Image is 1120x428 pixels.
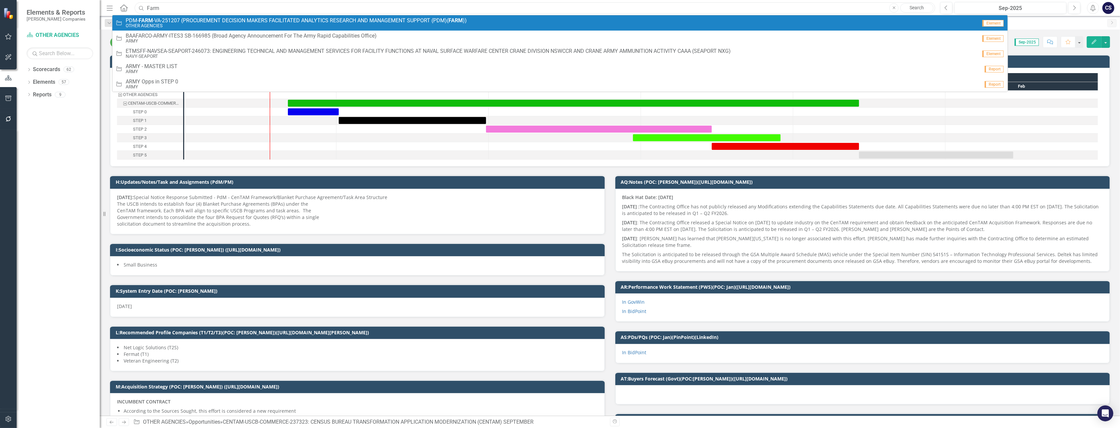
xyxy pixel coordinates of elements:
[126,79,178,85] span: ARMY Opps in STEP 0
[117,116,183,125] div: Task: Start date: 2025-10-01 End date: 2025-10-31
[3,7,15,19] img: ClearPoint Strategy
[957,4,1064,12] div: Sep-2025
[712,143,859,150] div: Task: Start date: 2025-12-15 End date: 2026-01-14
[288,108,339,115] div: Task: Start date: 2025-09-21 End date: 2025-10-01
[117,134,183,142] div: Task: Start date: 2025-11-29 End date: 2025-12-29
[124,358,179,364] span: Veteran Engineering (T2)
[133,116,147,125] div: STEP 1
[117,116,183,125] div: STEP 1
[339,117,486,124] div: Task: Start date: 2025-10-01 End date: 2025-10-31
[112,31,1008,46] a: BAAFARCO-ARMY-ITES3 SB-166985 (Broad Agency Announcement For The Army Rapid Capabilities Office)A...
[133,125,147,134] div: STEP 2
[117,142,183,151] div: Task: Start date: 2025-12-15 End date: 2026-01-14
[622,203,640,210] strong: [DATE] :
[112,61,1008,76] a: ARMY - MASTER LISTARMYReport
[945,82,1098,91] div: Feb
[27,8,85,16] span: Elements & Reports
[116,384,601,389] h3: M:Acquisition Strategy (POC: [PERSON_NAME]) ([URL][DOMAIN_NAME])
[33,91,52,99] a: Reports
[59,79,69,85] div: 57
[622,308,647,314] a: In BidPoint
[117,303,132,309] span: [DATE]
[117,125,183,134] div: Task: Start date: 2025-10-31 End date: 2025-12-15
[55,92,65,97] div: 9
[622,202,1103,218] p: The Contracting Office has not publicly released any Modifications extending the Capabilities Sta...
[117,90,183,99] div: Task: OTHER AGENCIES Start date: 2025-09-21 End date: 2025-09-22
[982,51,1004,57] span: Element
[223,419,534,425] div: CENTAM-USCB-COMMERCE-237323: CENSUS BUREAU TRANSFORMATION APPLICATION MODERNIZATION (CENTAM) SEPT...
[124,408,598,414] p: According to the Sources Sought, this effort is considered a new requirement
[116,179,601,184] h3: H:Updates/Notes/Task and Assignments (PdM/PM)
[117,151,183,160] div: STEP 5
[143,419,186,425] a: OTHER AGENCIES
[126,63,178,69] span: ARMY - MASTER LIST
[622,235,637,242] strong: [DATE]
[126,23,467,28] small: OTHER AGENCIES
[124,351,149,357] span: Fermat (T1)
[33,78,55,86] a: Elements
[621,284,1107,289] h3: AR:Performance Work Statement (PWS)(POC: Jan)([URL][DOMAIN_NAME])
[622,299,645,305] a: In GovWin
[954,2,1066,14] button: Sep-2025
[133,142,147,151] div: STEP 4
[126,48,731,54] span: ETMSFF-NAVSEA-SEAPORT-246073: ENGINEERING TECHNICAL AND MANAGEMENT SERVICES FOR FACILITY FUNCTION...
[622,219,637,226] strong: [DATE]
[126,39,377,44] small: ARMY
[27,16,85,22] small: [PERSON_NAME] Companies
[982,20,1004,27] span: Element
[117,108,183,116] div: STEP 0
[117,125,183,134] div: STEP 2
[133,418,605,426] div: » »
[117,194,133,200] strong: [DATE]:
[126,69,178,74] small: ARMY
[622,194,674,200] strong: Black Hat Date: [DATE]
[133,108,147,116] div: STEP 0
[621,179,1107,184] h3: AQ:Notes (POC: [PERSON_NAME])([URL][DOMAIN_NAME])
[112,76,1008,92] a: ARMY Opps in STEP 0ARMYReport
[117,99,183,108] div: Task: Start date: 2025-09-21 End date: 2026-01-14
[126,18,467,24] span: PDM- -VA-251207 (PROCUREMENT DECISION MAKERS FACILITATED ANALYTICS RESEARCH AND MANAGEMENT SUPPOR...
[622,349,647,356] a: In BidPoint
[985,66,1004,72] span: Report
[124,344,178,351] span: Net Logic Solutions (T2S)
[126,84,178,89] small: ARMY
[985,81,1004,88] span: Report
[116,330,601,335] h3: L:Recommended Profile Companies (T1/T2/T3)(POC: [PERSON_NAME])([URL][DOMAIN_NAME][PERSON_NAME])
[117,108,183,116] div: Task: Start date: 2025-09-21 End date: 2025-10-01
[135,2,935,14] input: Search ClearPoint...
[116,288,601,293] h3: K:System Entry Date (POC: [PERSON_NAME])
[117,142,183,151] div: STEP 4
[117,398,171,405] strong: INCUMBENT CONTRACT
[117,151,183,160] div: Task: Start date: 2026-01-14 End date: 2026-02-13
[117,194,598,227] p: Special Notice Response Submitted - PdM - CenTAM Framework/Blanket Purchase Agreement/Task Area S...
[27,32,93,39] a: OTHER AGENCIES
[126,54,731,59] small: NAVY-SEAPORT
[622,234,1103,250] p: : [PERSON_NAME] has learned that [PERSON_NAME][US_STATE] is no longer associated with this effort...
[133,151,147,160] div: STEP 5
[33,66,60,73] a: Scorecards
[126,33,377,39] span: BAAFARCO-ARMY-ITES3 SB-166985 (Broad Agency Announcement For The Army Rapid Capabilities Office)
[859,152,1013,159] div: Task: Start date: 2026-01-14 End date: 2026-02-13
[128,99,181,108] div: CENTAM-USCB-COMMERCE-237323: CENSUS BUREAU TRANSFORMATION APPLICATION MODERNIZATION (CENTAM) SEPT...
[133,134,147,142] div: STEP 3
[188,419,220,425] a: Opportunities
[448,17,463,24] strong: FARM
[982,35,1004,42] span: Element
[116,247,601,252] h3: I:Socioeconomic Status (POC: [PERSON_NAME]) ([URL][DOMAIN_NAME])
[117,90,183,99] div: OTHER AGENCIES
[63,67,74,72] div: 62
[1015,39,1039,46] span: Sep-2025
[110,37,120,48] img: Active
[117,134,183,142] div: STEP 3
[1102,2,1114,14] button: CS
[622,218,1103,234] p: : The Contracting Office released a Special Notice on [DATE] to update industry on the CenTAM req...
[27,48,93,59] input: Search Below...
[486,126,712,133] div: Task: Start date: 2025-10-31 End date: 2025-12-15
[123,90,158,99] div: OTHER AGENCIES
[1097,405,1113,421] div: Open Intercom Messenger
[621,335,1107,340] h3: AS:PDs/PQs (POC: Jan)(PinPoint)(LinkedIn)
[621,376,1107,381] h3: AT:Buyers Forecast (Govt)(POC:[PERSON_NAME])([URL][DOMAIN_NAME])
[112,46,1008,61] a: ETMSFF-NAVSEA-SEAPORT-246073: ENGINEERING TECHNICAL AND MANAGEMENT SERVICES FOR FACILITY FUNCTION...
[124,262,157,268] span: Small Business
